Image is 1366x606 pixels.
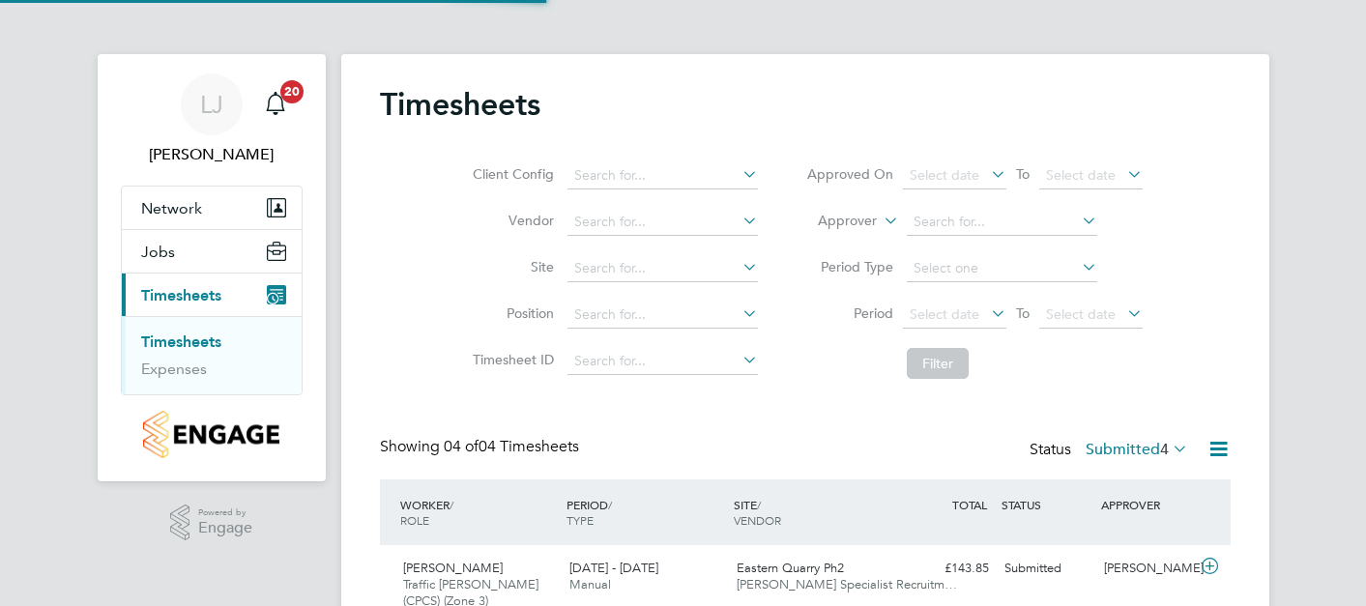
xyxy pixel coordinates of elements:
[380,437,583,457] div: Showing
[1086,440,1188,459] label: Submitted
[1096,553,1197,585] div: [PERSON_NAME]
[121,73,303,166] a: LJ[PERSON_NAME]
[907,348,969,379] button: Filter
[280,80,304,103] span: 20
[737,560,844,576] span: Eastern Quarry Ph2
[567,209,758,236] input: Search for...
[450,497,453,512] span: /
[141,360,207,378] a: Expenses
[806,258,893,275] label: Period Type
[567,255,758,282] input: Search for...
[121,411,303,458] a: Go to home page
[467,351,554,368] label: Timesheet ID
[952,497,987,512] span: TOTAL
[1046,166,1116,184] span: Select date
[122,187,302,229] button: Network
[170,505,252,541] a: Powered byEngage
[567,162,758,189] input: Search for...
[98,54,326,481] nav: Main navigation
[380,85,540,124] h2: Timesheets
[997,553,1097,585] div: Submitted
[896,553,997,585] div: £143.85
[567,512,594,528] span: TYPE
[910,305,979,323] span: Select date
[122,316,302,394] div: Timesheets
[737,576,957,592] span: [PERSON_NAME] Specialist Recruitm…
[907,209,1097,236] input: Search for...
[907,255,1097,282] input: Select one
[1010,301,1035,326] span: To
[1046,305,1116,323] span: Select date
[141,332,221,351] a: Timesheets
[198,520,252,536] span: Engage
[790,212,877,231] label: Approver
[198,505,252,521] span: Powered by
[997,487,1097,522] div: STATUS
[403,560,503,576] span: [PERSON_NAME]
[567,302,758,329] input: Search for...
[1160,440,1169,459] span: 4
[1096,487,1197,522] div: APPROVER
[141,199,202,217] span: Network
[757,497,761,512] span: /
[734,512,781,528] span: VENDOR
[141,286,221,304] span: Timesheets
[1030,437,1192,464] div: Status
[143,411,279,458] img: countryside-properties-logo-retina.png
[1010,161,1035,187] span: To
[395,487,563,537] div: WORKER
[567,348,758,375] input: Search for...
[467,212,554,229] label: Vendor
[141,243,175,261] span: Jobs
[806,304,893,322] label: Period
[569,576,611,592] span: Manual
[444,437,579,456] span: 04 Timesheets
[122,230,302,273] button: Jobs
[806,165,893,183] label: Approved On
[121,143,303,166] span: Lewis Jenner
[467,165,554,183] label: Client Config
[569,560,658,576] span: [DATE] - [DATE]
[608,497,612,512] span: /
[444,437,479,456] span: 04 of
[562,487,729,537] div: PERIOD
[256,73,295,135] a: 20
[467,258,554,275] label: Site
[200,92,223,117] span: LJ
[910,166,979,184] span: Select date
[467,304,554,322] label: Position
[400,512,429,528] span: ROLE
[122,274,302,316] button: Timesheets
[729,487,896,537] div: SITE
